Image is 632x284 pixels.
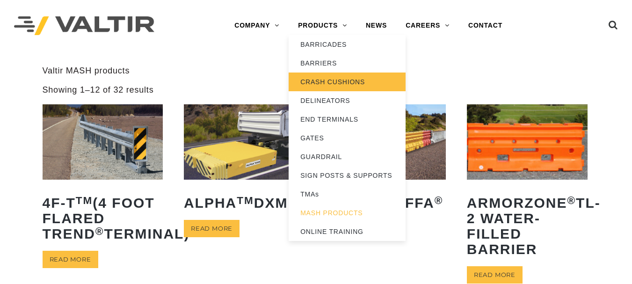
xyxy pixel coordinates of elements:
a: MASH PRODUCTS [289,204,406,222]
a: CRASH CUSHIONS [289,73,406,91]
sup: ® [567,195,576,206]
a: CAREERS [396,16,459,35]
a: PRODUCTS [289,16,356,35]
a: ArmorZone®TL-2 Water-Filled Barrier [467,104,588,264]
a: 4F-TTM(4 Foot Flared TREND®Terminal) [43,104,163,248]
a: COMPANY [225,16,289,35]
h2: 4F-T (4 Foot Flared TREND Terminal) [43,188,163,248]
h2: ArmorZone TL-2 Water-Filled Barrier [467,188,588,264]
a: SIGN POSTS & SUPPORTS [289,166,406,185]
a: CONTACT [459,16,512,35]
h2: ALPHA DXM [184,188,305,218]
p: Showing 1–12 of 32 results [43,85,154,95]
a: DELINEATORS [289,91,406,110]
a: ALPHATMDXM [184,104,305,218]
a: BARRICADES [289,35,406,54]
sup: TM [237,195,254,206]
a: END TERMINALS [289,110,406,129]
p: Valtir MASH products [43,66,590,76]
sup: ® [435,195,443,206]
a: BARRIERS [289,54,406,73]
a: ONLINE TRAINING [289,222,406,241]
a: GUARDRAIL [289,147,406,166]
a: Read more about “4F-TTM (4 Foot Flared TREND® Terminal)” [43,251,98,268]
a: Read more about “ALPHATM DXM” [184,220,240,237]
a: TMAs [289,185,406,204]
a: GATES [289,129,406,147]
img: Valtir [14,16,154,36]
sup: ® [95,226,104,237]
a: NEWS [356,16,396,35]
a: Read more about “ArmorZone® TL-2 Water-Filled Barrier” [467,266,523,284]
sup: TM [76,195,93,206]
